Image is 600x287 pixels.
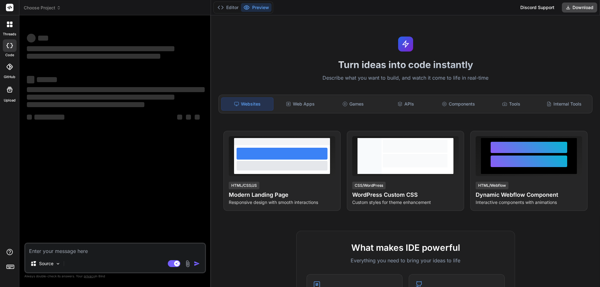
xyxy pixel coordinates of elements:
[517,2,558,12] div: Discord Support
[27,46,174,51] span: ‌
[24,273,206,279] p: Always double-check its answers. Your in Bind
[241,3,272,12] button: Preview
[229,182,259,189] div: HTML/CSS/JS
[562,2,597,12] button: Download
[24,5,61,11] span: Choose Project
[27,34,36,42] span: ‌
[55,261,61,266] img: Pick Models
[186,115,191,120] span: ‌
[215,59,596,70] h1: Turn ideas into code instantly
[27,54,160,59] span: ‌
[307,257,505,264] p: Everything you need to bring your ideas to life
[327,97,379,111] div: Games
[177,115,182,120] span: ‌
[476,182,508,189] div: HTML/Webflow
[195,115,200,120] span: ‌
[476,191,582,199] h4: Dynamic Webflow Component
[27,102,144,107] span: ‌
[221,97,273,111] div: Websites
[476,199,582,205] p: Interactive components with animations
[37,77,57,82] span: ‌
[4,74,15,80] label: GitHub
[4,98,16,103] label: Upload
[352,191,459,199] h4: WordPress Custom CSS
[38,36,48,41] span: ‌
[352,182,386,189] div: CSS/WordPress
[538,97,590,111] div: Internal Tools
[307,241,505,254] h2: What makes IDE powerful
[229,191,335,199] h4: Modern Landing Page
[215,74,596,82] p: Describe what you want to build, and watch it come to life in real-time
[352,199,459,205] p: Custom styles for theme enhancement
[433,97,484,111] div: Components
[27,95,174,100] span: ‌
[39,260,53,267] p: Source
[34,115,64,120] span: ‌
[27,115,32,120] span: ‌
[184,260,191,267] img: attachment
[27,87,205,92] span: ‌
[215,3,241,12] button: Editor
[229,199,335,205] p: Responsive design with smooth interactions
[5,52,14,58] label: code
[275,97,326,111] div: Web Apps
[84,274,95,278] span: privacy
[3,32,16,37] label: threads
[380,97,432,111] div: APIs
[486,97,537,111] div: Tools
[194,260,200,267] img: icon
[27,76,34,83] span: ‌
